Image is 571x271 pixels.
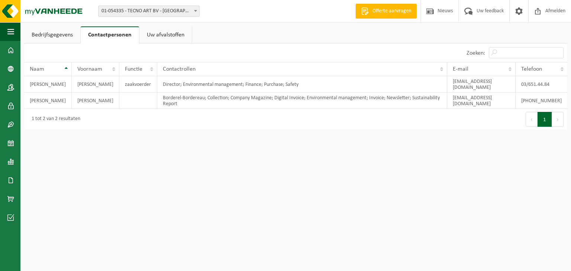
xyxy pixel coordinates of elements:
td: [EMAIL_ADDRESS][DOMAIN_NAME] [447,93,516,109]
td: [PERSON_NAME] [72,93,119,109]
a: Bedrijfsgegevens [24,26,80,43]
span: 01-054335 - TECNO ART BV - KALMTHOUT [98,6,200,17]
td: 03/651.44.84 [516,76,567,93]
div: 1 tot 2 van 2 resultaten [28,113,80,126]
a: Offerte aanvragen [355,4,417,19]
span: Offerte aanvragen [371,7,413,15]
span: Functie [125,66,142,72]
a: Uw afvalstoffen [139,26,192,43]
td: Borderel-Bordereau; Collection; Company Magazine; Digital Invoice; Environmental management; Invo... [157,93,447,109]
td: [PHONE_NUMBER] [516,93,567,109]
label: Zoeken: [467,50,485,56]
td: [PERSON_NAME] [24,93,72,109]
td: [PERSON_NAME] [72,76,119,93]
td: Director; Environmental management; Finance; Purchase; Safety [157,76,447,93]
td: [EMAIL_ADDRESS][DOMAIN_NAME] [447,76,516,93]
button: Next [552,112,564,127]
span: Telefoon [521,66,542,72]
button: Previous [526,112,538,127]
td: zaakvoerder [119,76,157,93]
span: E-mail [453,66,468,72]
span: Voornaam [77,66,102,72]
span: Naam [30,66,44,72]
span: 01-054335 - TECNO ART BV - KALMTHOUT [99,6,199,16]
a: Contactpersonen [81,26,139,43]
td: [PERSON_NAME] [24,76,72,93]
span: Contactrollen [163,66,196,72]
button: 1 [538,112,552,127]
